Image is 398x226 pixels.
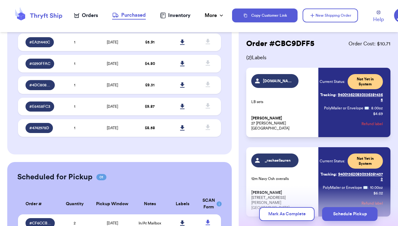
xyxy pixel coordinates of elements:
span: In/At Mailbox [139,221,161,225]
div: Purchased [112,11,146,19]
span: 1 [74,83,75,87]
span: [DATE] [107,40,118,44]
span: Help [373,16,384,23]
span: $ 8.58 [145,126,155,130]
div: More [205,12,225,19]
span: [DATE] [107,221,118,225]
span: PolyMailer or Envelope ✉️ [324,106,369,110]
button: Mark As Complete [259,207,315,221]
button: Refund label [361,117,383,131]
span: : [368,185,369,190]
span: 8.00 oz [371,106,383,111]
th: Notes [134,194,166,214]
button: Refund label [361,196,383,210]
p: $ 4.69 [373,111,383,116]
span: [PERSON_NAME] [251,190,282,195]
span: [DOMAIN_NAME] [263,78,293,84]
span: : [369,106,370,111]
span: 1 [74,40,75,44]
span: $ 9.87 [145,105,155,108]
span: Tracking: [320,92,337,97]
p: LB sets [251,99,315,104]
span: 01 [96,174,106,180]
button: Copy Customer Link [232,9,298,22]
span: # 4742978D [29,125,49,130]
span: $ 9.31 [145,83,155,87]
span: # 4DC808A3 [29,83,51,88]
button: New Shipping Order [303,9,358,22]
span: $ 5.91 [145,40,155,44]
p: 27 [PERSON_NAME] [GEOGRAPHIC_DATA] [251,116,315,131]
span: Not Yet in System [351,77,379,87]
a: Tracking:9400136208303363814365 [320,90,383,105]
span: Tracking: [321,172,337,177]
span: [DATE] [107,105,118,108]
p: [STREET_ADDRESS][PERSON_NAME] [GEOGRAPHIC_DATA] [251,190,315,210]
p: 12m Navy Osh overalls [251,176,315,181]
span: 1 [74,62,75,66]
span: 1 [74,126,75,130]
span: Order Cost: $ 10.71 [349,40,390,48]
a: Orders [74,12,98,19]
a: Inventory [160,12,190,19]
a: Purchased [112,11,146,20]
span: PolyMailer or Envelope ✉️ [323,186,368,189]
button: Schedule Pickup [322,207,378,221]
th: Order # [18,194,59,214]
span: $ 4.80 [145,62,155,66]
span: [PERSON_NAME] [251,116,282,121]
p: $ 6.02 [373,191,383,196]
span: _rachaellauren [263,158,293,163]
span: Not Yet in System [351,156,379,166]
span: [DATE] [107,83,118,87]
span: Current Status: [320,79,345,84]
span: 1 [74,105,75,108]
th: Labels [166,194,198,214]
span: # CF6CCBC1 [29,221,51,226]
h2: Scheduled for Pickup [17,172,93,182]
span: # 0290FFAC [29,61,50,66]
span: [DATE] [107,126,118,130]
th: Pickup Window [91,194,134,214]
span: 10.00 oz [370,185,383,190]
th: Quantity [59,194,91,214]
span: Current Status: [320,159,345,164]
span: ( 2 ) Labels [246,54,390,61]
div: SCAN Form [202,197,213,211]
a: Help [373,10,384,23]
a: Tracking:9400136208303363814372 [320,169,383,184]
span: [DATE] [107,62,118,66]
h2: Order # CBC9DFF5 [246,39,314,49]
span: 2 [74,221,76,225]
span: # E6458FC3 [29,104,50,109]
span: # EA21440C [29,40,50,45]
